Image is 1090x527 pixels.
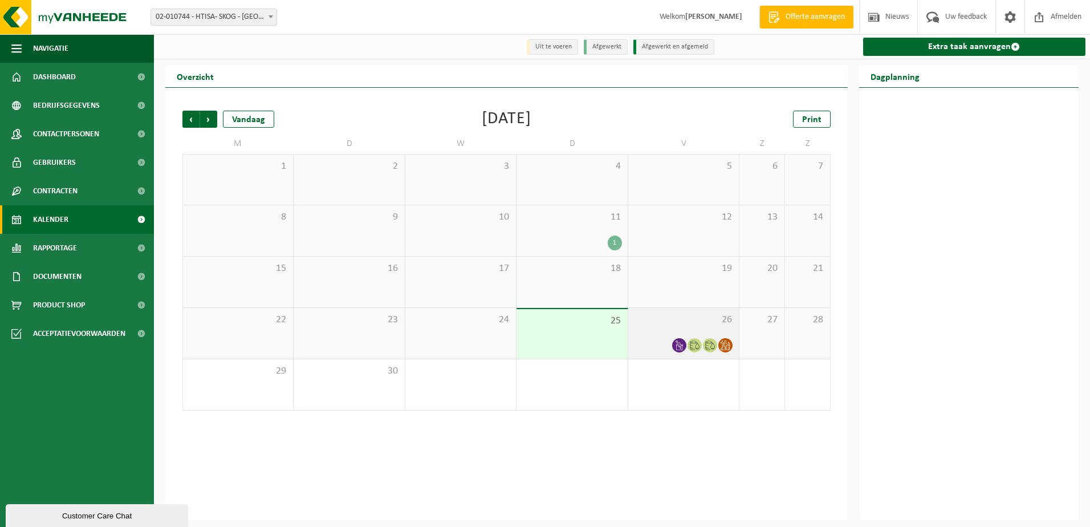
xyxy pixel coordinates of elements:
span: Vorige [182,111,200,128]
span: 26 [634,314,733,326]
div: 1 [608,236,622,250]
span: 18 [522,262,621,275]
span: 21 [791,262,824,275]
span: 7 [791,160,824,173]
td: W [405,133,516,154]
span: 11 [522,211,621,224]
td: V [628,133,739,154]
span: 14 [791,211,824,224]
span: 16 [299,262,398,275]
span: 1 [189,160,287,173]
span: Gebruikers [33,148,76,177]
span: 17 [411,262,510,275]
span: Rapportage [33,234,77,262]
li: Afgewerkt [584,39,628,55]
div: Vandaag [223,111,274,128]
span: Kalender [33,205,68,234]
h2: Overzicht [165,65,225,87]
span: 24 [411,314,510,326]
span: 29 [189,365,287,378]
td: M [182,133,294,154]
td: D [516,133,628,154]
span: 10 [411,211,510,224]
span: 13 [745,211,779,224]
span: 4 [522,160,621,173]
span: Contactpersonen [33,120,99,148]
span: Dashboard [33,63,76,91]
span: Navigatie [33,34,68,63]
span: Volgende [200,111,217,128]
a: Offerte aanvragen [759,6,853,29]
td: D [294,133,405,154]
span: 02-010744 - HTISA- SKOG - GENT [151,9,276,25]
span: 20 [745,262,779,275]
span: 30 [299,365,398,378]
div: [DATE] [482,111,531,128]
span: 5 [634,160,733,173]
span: Product Shop [33,291,85,319]
span: 23 [299,314,398,326]
span: 25 [522,315,621,327]
span: 3 [411,160,510,173]
span: 19 [634,262,733,275]
strong: [PERSON_NAME] [685,13,742,21]
td: Z [785,133,831,154]
span: 2 [299,160,398,173]
td: Z [739,133,785,154]
span: Documenten [33,262,82,291]
span: 12 [634,211,733,224]
span: 6 [745,160,779,173]
span: Acceptatievoorwaarden [33,319,125,348]
span: 27 [745,314,779,326]
span: 15 [189,262,287,275]
span: Bedrijfsgegevens [33,91,100,120]
span: Contracten [33,177,78,205]
span: 9 [299,211,398,224]
span: 22 [189,314,287,326]
a: Extra taak aanvragen [863,38,1086,56]
li: Afgewerkt en afgemeld [633,39,714,55]
h2: Dagplanning [859,65,931,87]
span: 02-010744 - HTISA- SKOG - GENT [151,9,277,26]
a: Print [793,111,831,128]
li: Uit te voeren [527,39,578,55]
span: Offerte aanvragen [783,11,848,23]
span: 8 [189,211,287,224]
span: Print [802,115,821,124]
iframe: chat widget [6,502,190,527]
span: 28 [791,314,824,326]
